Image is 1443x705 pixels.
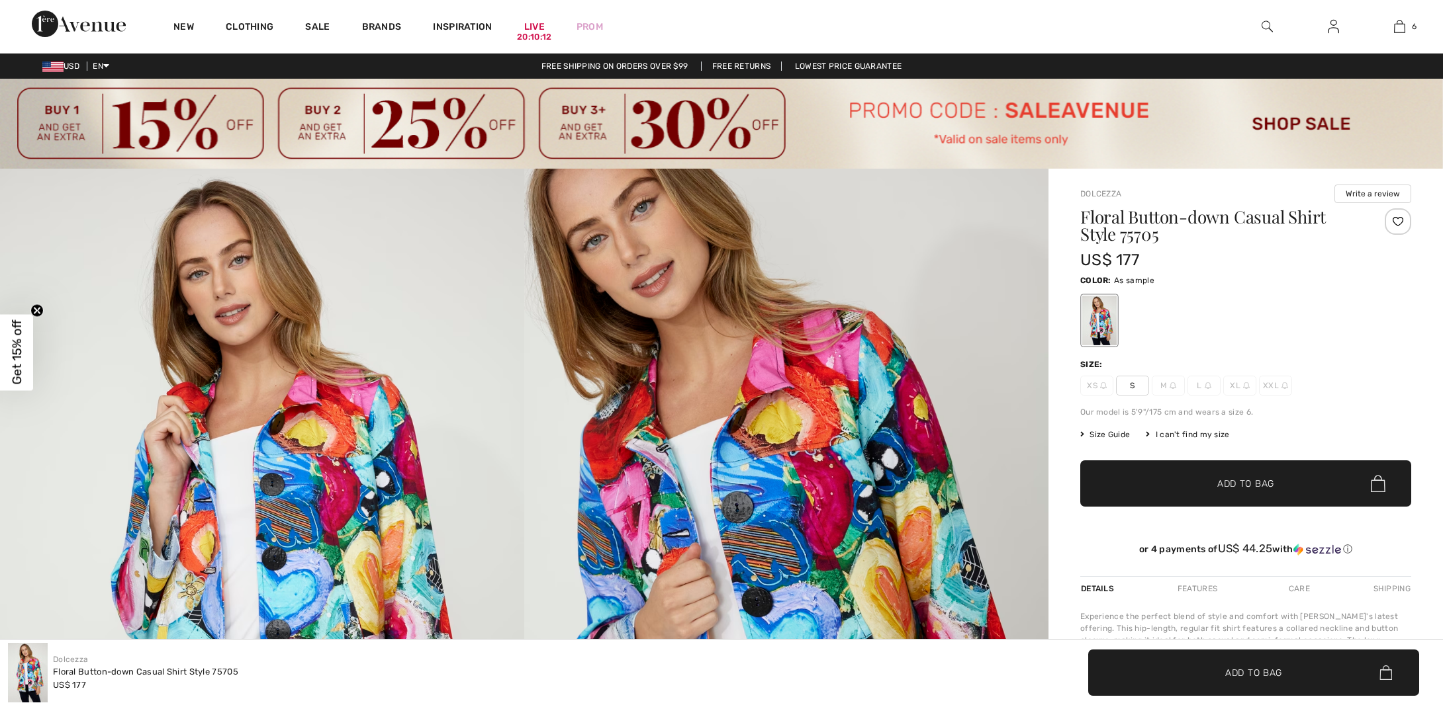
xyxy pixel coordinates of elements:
span: XL [1223,376,1256,395]
img: My Bag [1394,19,1405,34]
a: Dolcezza [53,655,88,664]
img: US Dollar [42,62,64,72]
span: EN [93,62,109,71]
a: Live20:10:12 [524,20,545,34]
div: Details [1080,577,1117,601]
img: 1ère Avenue [32,11,126,37]
span: 6 [1412,21,1417,32]
div: Our model is 5'9"/175 cm and wears a size 6. [1080,406,1411,418]
button: Add to Bag [1080,460,1411,507]
span: S [1116,376,1149,395]
img: My Info [1328,19,1339,34]
img: search the website [1262,19,1273,34]
span: Add to Bag [1217,477,1274,491]
div: As sample [1082,296,1117,345]
span: M [1152,376,1185,395]
a: New [173,21,194,35]
img: Bag.svg [1379,665,1392,680]
button: Add to Bag [1088,649,1419,696]
div: or 4 payments ofUS$ 44.25withSezzle Click to learn more about Sezzle [1080,542,1411,560]
div: Floral Button-down Casual Shirt Style 75705 [53,665,238,679]
img: Bag.svg [1371,476,1385,493]
span: L [1187,376,1221,395]
img: ring-m.svg [1243,382,1250,389]
a: Brands [362,21,402,35]
img: ring-m.svg [1100,382,1107,389]
a: Dolcezza [1080,189,1121,198]
button: Write a review [1334,185,1411,203]
span: US$ 44.25 [1218,542,1273,555]
a: Clothing [226,21,273,35]
div: Size: [1080,358,1105,370]
a: Free shipping on orders over $99 [531,62,699,71]
a: Lowest Price Guarantee [784,62,913,71]
div: Shipping [1370,577,1411,601]
span: Add to Bag [1225,665,1282,679]
a: 6 [1367,19,1432,34]
a: Free Returns [701,62,782,71]
span: Get 15% off [9,320,24,385]
span: US$ 177 [1080,251,1139,269]
a: Sign In [1317,19,1350,35]
span: US$ 177 [53,680,86,690]
button: Close teaser [30,304,44,317]
div: Care [1278,577,1321,601]
div: I can't find my size [1146,429,1229,440]
img: ring-m.svg [1170,382,1176,389]
a: Sale [305,21,330,35]
img: ring-m.svg [1281,382,1288,389]
span: Size Guide [1080,429,1130,440]
div: Features [1166,577,1229,601]
h1: Floral Button-down Casual Shirt Style 75705 [1080,208,1356,243]
span: As sample [1114,276,1154,285]
span: XS [1080,376,1113,395]
span: Inspiration [433,21,492,35]
img: Sezzle [1293,544,1341,556]
span: USD [42,62,85,71]
div: or 4 payments of with [1080,542,1411,556]
img: ring-m.svg [1205,382,1211,389]
span: XXL [1259,376,1292,395]
div: Experience the perfect blend of style and comfort with [PERSON_NAME]'s latest offering. This hip-... [1080,610,1411,682]
a: Prom [577,20,603,34]
iframe: Opens a widget where you can chat to one of our agents [1359,606,1430,639]
img: Floral Button-Down Casual Shirt Style 75705 [8,643,48,702]
span: Color: [1080,276,1111,285]
div: 20:10:12 [517,31,551,44]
